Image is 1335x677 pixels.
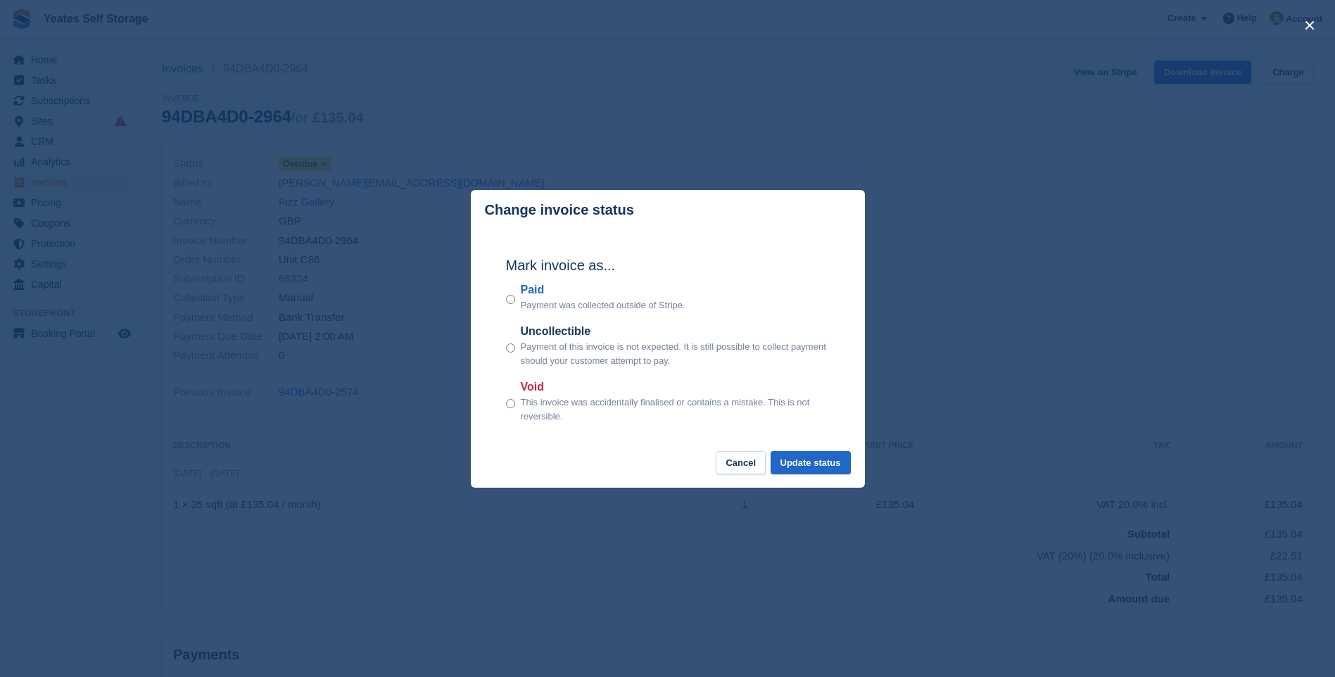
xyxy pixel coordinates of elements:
label: Uncollectible [521,323,830,340]
p: Payment was collected outside of Stripe. [521,298,685,312]
button: Update status [771,451,851,474]
button: close [1298,14,1321,37]
p: Change invoice status [485,202,634,218]
label: Void [521,379,830,396]
h2: Mark invoice as... [506,255,830,276]
label: Paid [521,281,685,298]
p: Payment of this invoice is not expected. It is still possible to collect payment should your cust... [521,340,830,367]
p: This invoice was accidentally finalised or contains a mistake. This is not reversible. [521,396,830,423]
button: Cancel [716,451,766,474]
